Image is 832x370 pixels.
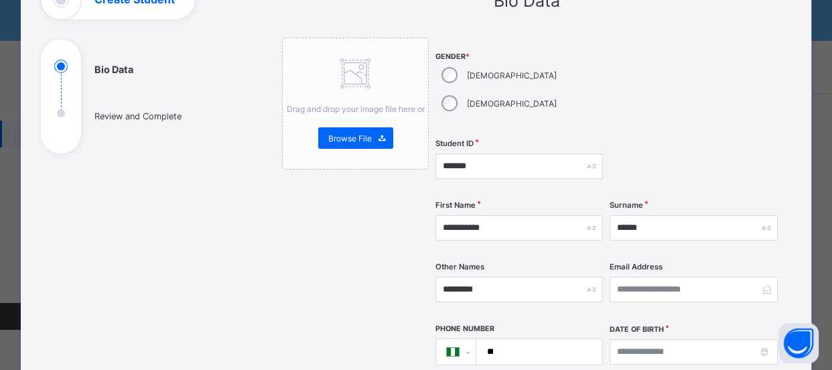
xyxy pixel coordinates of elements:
[778,323,819,363] button: Open asap
[435,52,603,61] span: Gender
[287,104,425,114] span: Drag and drop your image file here or
[435,262,484,271] label: Other Names
[467,70,557,80] label: [DEMOGRAPHIC_DATA]
[435,324,494,333] label: Phone Number
[610,325,664,334] label: Date of Birth
[435,139,474,148] label: Student ID
[610,262,663,271] label: Email Address
[435,200,476,210] label: First Name
[282,38,429,170] div: Drag and drop your image file here orBrowse File
[467,99,557,109] label: [DEMOGRAPHIC_DATA]
[328,133,372,143] span: Browse File
[610,200,643,210] label: Surname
